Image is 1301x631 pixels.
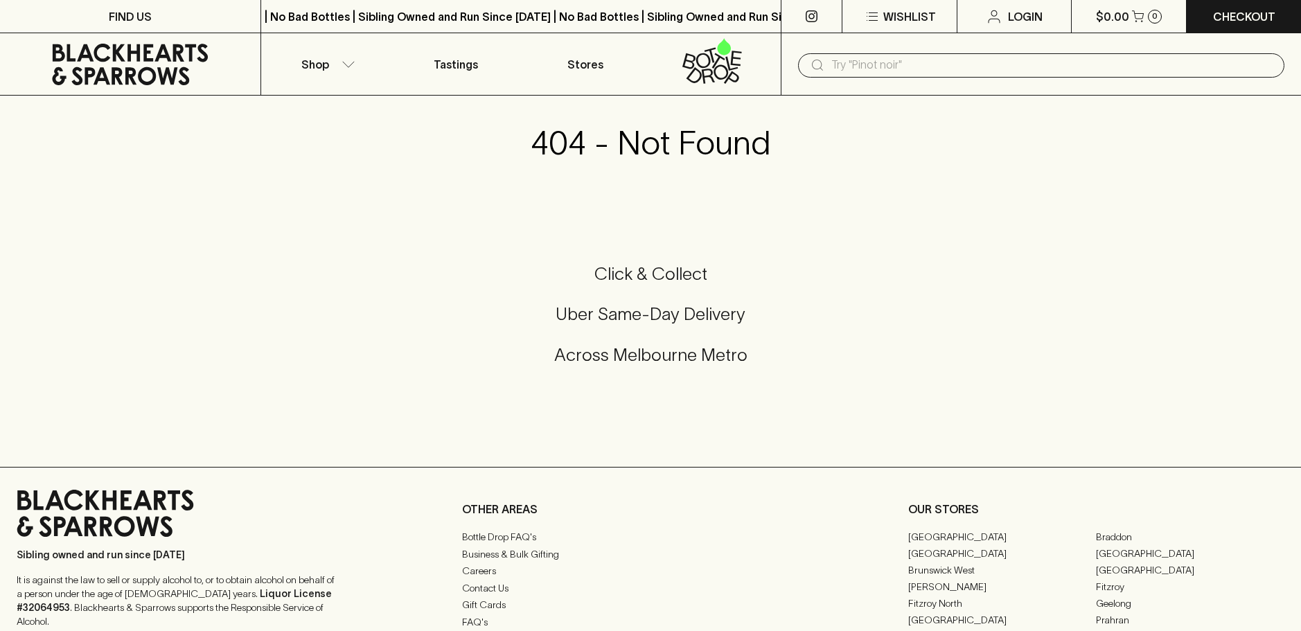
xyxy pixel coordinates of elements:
[462,501,838,517] p: OTHER AREAS
[462,563,838,580] a: Careers
[831,54,1273,76] input: Try "Pinot noir"
[908,612,1097,628] a: [GEOGRAPHIC_DATA]
[1152,12,1158,20] p: 0
[908,578,1097,595] a: [PERSON_NAME]
[1096,545,1284,562] a: [GEOGRAPHIC_DATA]
[531,123,770,162] h3: 404 - Not Found
[908,528,1097,545] a: [GEOGRAPHIC_DATA]
[17,548,335,562] p: Sibling owned and run since [DATE]
[1096,562,1284,578] a: [GEOGRAPHIC_DATA]
[908,545,1097,562] a: [GEOGRAPHIC_DATA]
[1096,595,1284,612] a: Geelong
[17,303,1284,326] h5: Uber Same-Day Delivery
[567,56,603,73] p: Stores
[462,546,838,562] a: Business & Bulk Gifting
[434,56,478,73] p: Tastings
[462,529,838,546] a: Bottle Drop FAQ's
[1008,8,1043,25] p: Login
[1096,612,1284,628] a: Prahran
[1213,8,1275,25] p: Checkout
[17,344,1284,366] h5: Across Melbourne Metro
[17,263,1284,285] h5: Click & Collect
[391,33,521,95] a: Tastings
[261,33,391,95] button: Shop
[1096,8,1129,25] p: $0.00
[908,501,1284,517] p: OUR STORES
[109,8,152,25] p: FIND US
[17,207,1284,439] div: Call to action block
[462,580,838,596] a: Contact Us
[521,33,651,95] a: Stores
[908,562,1097,578] a: Brunswick West
[301,56,329,73] p: Shop
[908,595,1097,612] a: Fitzroy North
[462,614,838,630] a: FAQ's
[17,573,335,628] p: It is against the law to sell or supply alcohol to, or to obtain alcohol on behalf of a person un...
[462,597,838,614] a: Gift Cards
[883,8,936,25] p: Wishlist
[1096,528,1284,545] a: Braddon
[1096,578,1284,595] a: Fitzroy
